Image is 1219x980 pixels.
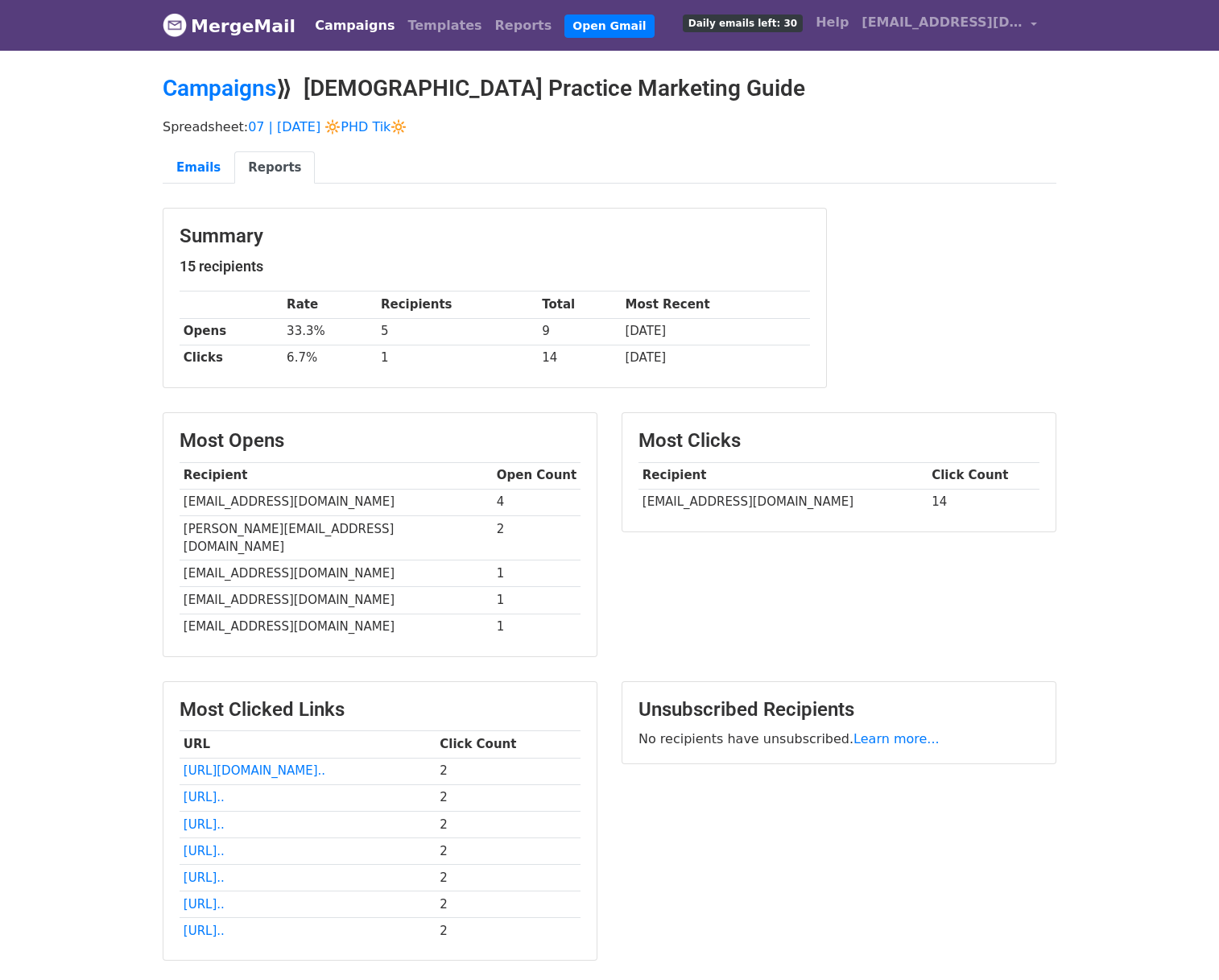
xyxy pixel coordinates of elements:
a: [URL].. [184,844,225,858]
a: Campaigns [163,75,276,101]
a: [URL].. [184,870,225,885]
a: MergeMail [163,9,295,43]
td: 5 [377,318,538,345]
a: Emails [163,151,234,184]
a: [URL].. [184,817,225,832]
td: 6.7% [283,345,377,371]
th: Most Recent [622,292,810,318]
span: Daily emails left: 30 [683,14,803,32]
span: [EMAIL_ADDRESS][DOMAIN_NAME] [862,13,1023,32]
a: [EMAIL_ADDRESS][DOMAIN_NAME] [855,6,1043,44]
td: 14 [538,345,621,371]
td: 2 [436,784,581,811]
td: 2 [436,918,581,945]
p: Spreadsheet: [163,118,1056,135]
td: 1 [493,614,581,640]
a: [URL][DOMAIN_NAME].. [184,763,325,778]
td: 1 [493,560,581,587]
td: [EMAIL_ADDRESS][DOMAIN_NAME] [180,489,493,515]
a: [URL].. [184,924,225,938]
th: Click Count [436,731,581,758]
td: [PERSON_NAME][EMAIL_ADDRESS][DOMAIN_NAME] [180,515,493,560]
th: Click Count [928,462,1039,489]
p: No recipients have unsubscribed. [638,730,1039,747]
th: Opens [180,318,283,345]
td: 2 [436,758,581,784]
th: Rate [283,292,377,318]
a: [URL].. [184,897,225,912]
td: [DATE] [622,318,810,345]
th: Recipient [638,462,928,489]
h3: Most Clicked Links [180,698,581,722]
h2: ⟫ [DEMOGRAPHIC_DATA] Practice Marketing Guide [163,75,1056,102]
a: 07 | [DATE] 🔆PHD Tik🔆 [248,119,407,134]
iframe: Chat Widget [1138,903,1219,980]
a: [URL].. [184,790,225,804]
td: 2 [493,515,581,560]
a: Open Gmail [564,14,654,38]
a: Reports [234,151,315,184]
td: 2 [436,891,581,917]
td: 14 [928,489,1039,515]
h3: Most Opens [180,429,581,453]
th: Recipients [377,292,538,318]
td: [EMAIL_ADDRESS][DOMAIN_NAME] [180,614,493,640]
th: Clicks [180,345,283,371]
td: [EMAIL_ADDRESS][DOMAIN_NAME] [180,587,493,614]
h3: Most Clicks [638,429,1039,453]
a: Templates [401,10,488,42]
a: Help [809,6,855,39]
td: 4 [493,489,581,515]
td: [EMAIL_ADDRESS][DOMAIN_NAME] [180,560,493,587]
th: URL [180,731,436,758]
img: MergeMail logo [163,13,187,37]
td: 33.3% [283,318,377,345]
td: [EMAIL_ADDRESS][DOMAIN_NAME] [638,489,928,515]
td: 1 [493,587,581,614]
td: 2 [436,864,581,891]
a: Reports [489,10,559,42]
h5: 15 recipients [180,258,810,275]
th: Open Count [493,462,581,489]
a: Daily emails left: 30 [676,6,809,39]
td: 2 [436,811,581,837]
a: Campaigns [308,10,401,42]
h3: Unsubscribed Recipients [638,698,1039,722]
th: Recipient [180,462,493,489]
th: Total [538,292,621,318]
a: Learn more... [853,731,940,746]
td: 1 [377,345,538,371]
td: [DATE] [622,345,810,371]
td: 9 [538,318,621,345]
td: 2 [436,837,581,864]
h3: Summary [180,225,810,248]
